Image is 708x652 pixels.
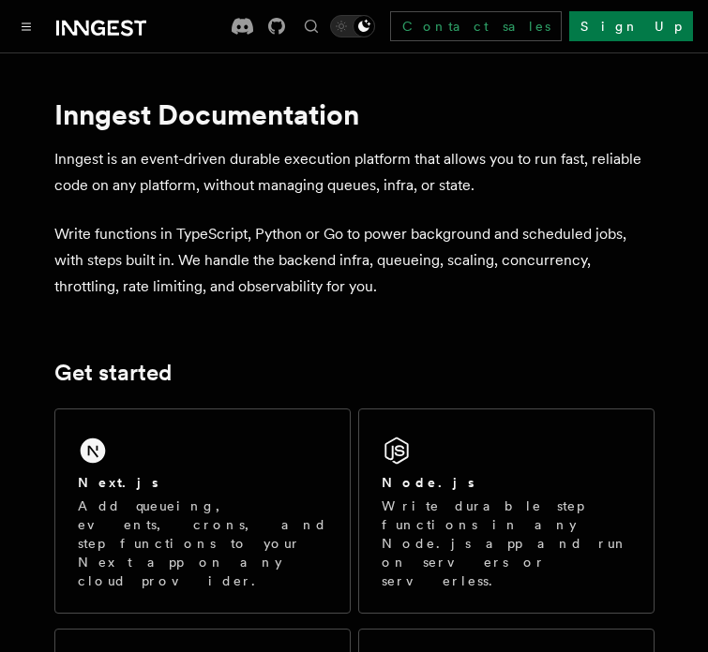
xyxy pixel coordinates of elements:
p: Write functions in TypeScript, Python or Go to power background and scheduled jobs, with steps bu... [54,221,655,300]
a: Contact sales [390,11,562,41]
h2: Next.js [78,473,158,492]
p: Inngest is an event-driven durable execution platform that allows you to run fast, reliable code ... [54,146,655,199]
button: Find something... [300,15,323,37]
h2: Node.js [382,473,475,492]
p: Write durable step functions in any Node.js app and run on servers or serverless. [382,496,631,590]
h1: Inngest Documentation [54,97,655,131]
a: Next.jsAdd queueing, events, crons, and step functions to your Next app on any cloud provider. [54,408,351,614]
button: Toggle dark mode [330,15,375,37]
a: Sign Up [569,11,693,41]
a: Node.jsWrite durable step functions in any Node.js app and run on servers or serverless. [358,408,655,614]
button: Toggle navigation [15,15,38,37]
a: Get started [54,360,172,386]
p: Add queueing, events, crons, and step functions to your Next app on any cloud provider. [78,496,327,590]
